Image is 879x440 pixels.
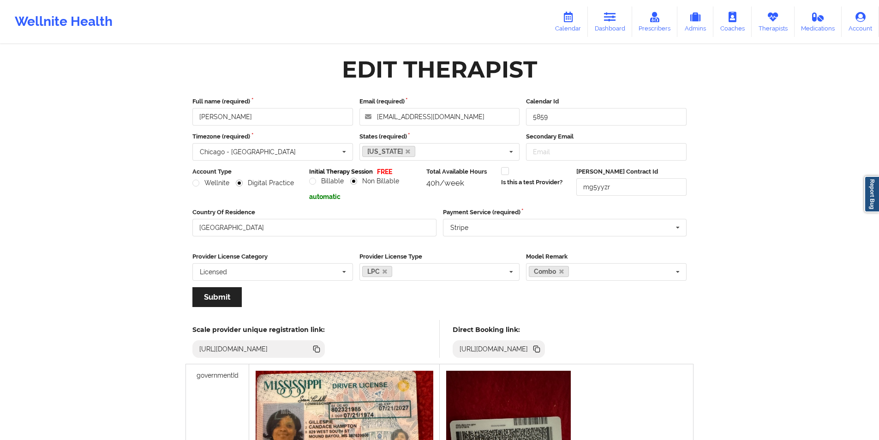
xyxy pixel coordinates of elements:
[362,266,393,277] a: LPC
[192,325,325,334] h5: Scale provider unique registration link:
[450,224,468,231] div: Stripe
[576,167,687,176] label: [PERSON_NAME] Contract Id
[377,167,392,176] p: FREE
[309,167,373,176] label: Initial Therapy Session
[713,6,752,37] a: Coaches
[453,325,545,334] h5: Direct Booking link:
[526,132,687,141] label: Secondary Email
[192,208,437,217] label: Country Of Residence
[359,132,520,141] label: States (required)
[501,178,562,187] label: Is this a test Provider?
[362,146,416,157] a: [US_STATE]
[192,132,353,141] label: Timezone (required)
[342,55,537,84] div: Edit Therapist
[526,143,687,161] input: Email
[309,177,344,185] label: Billable
[443,208,687,217] label: Payment Service (required)
[426,167,495,176] label: Total Available Hours
[192,167,303,176] label: Account Type
[359,252,520,261] label: Provider License Type
[588,6,632,37] a: Dashboard
[359,97,520,106] label: Email (required)
[236,179,294,187] label: Digital Practice
[196,344,272,354] div: [URL][DOMAIN_NAME]
[192,287,242,307] button: Submit
[309,192,419,201] p: automatic
[192,252,353,261] label: Provider License Category
[576,178,687,196] input: Deel Contract Id
[864,176,879,212] a: Report Bug
[677,6,713,37] a: Admins
[632,6,678,37] a: Prescribers
[529,266,569,277] a: Combo
[548,6,588,37] a: Calendar
[752,6,795,37] a: Therapists
[192,97,353,106] label: Full name (required)
[192,179,229,187] label: Wellnite
[526,108,687,126] input: Calendar Id
[200,149,296,155] div: Chicago - [GEOGRAPHIC_DATA]
[200,269,227,275] div: Licensed
[795,6,842,37] a: Medications
[359,108,520,126] input: Email address
[350,177,399,185] label: Non Billable
[526,97,687,106] label: Calendar Id
[456,344,532,354] div: [URL][DOMAIN_NAME]
[426,178,495,187] div: 40h/week
[842,6,879,37] a: Account
[526,252,687,261] label: Model Remark
[192,108,353,126] input: Full name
